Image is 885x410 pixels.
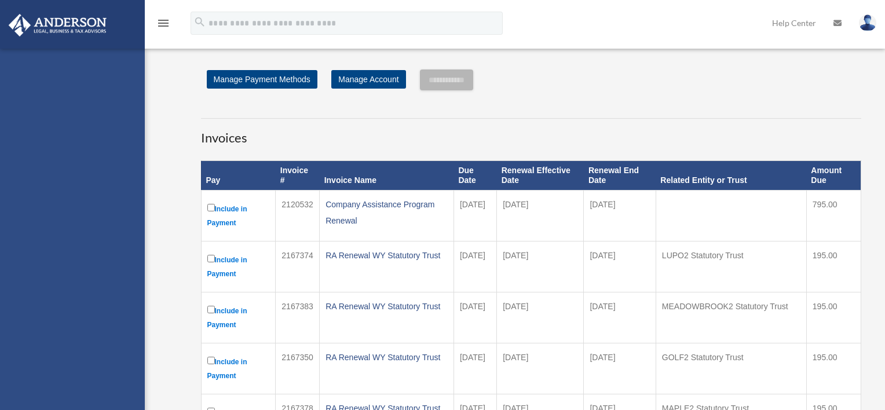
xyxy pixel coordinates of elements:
input: Include in Payment [207,357,215,364]
input: Include in Payment [207,255,215,262]
td: [DATE] [454,292,496,343]
td: [DATE] [584,292,656,343]
td: 795.00 [806,191,861,241]
td: GOLF2 Statutory Trust [656,343,806,394]
td: [DATE] [454,191,496,241]
label: Include in Payment [207,202,270,230]
label: Include in Payment [207,303,270,332]
th: Renewal Effective Date [497,161,584,191]
h3: Invoices [201,118,861,147]
div: Company Assistance Program Renewal [326,196,448,229]
img: Anderson Advisors Platinum Portal [5,14,110,36]
td: [DATE] [497,292,584,343]
td: [DATE] [497,343,584,394]
i: search [193,16,206,28]
th: Pay [201,161,276,191]
td: LUPO2 Statutory Trust [656,241,806,292]
td: 2167383 [276,292,320,343]
td: [DATE] [584,241,656,292]
label: Include in Payment [207,252,270,281]
div: RA Renewal WY Statutory Trust [326,247,448,263]
td: 2120532 [276,191,320,241]
input: Include in Payment [207,204,215,211]
th: Renewal End Date [584,161,656,191]
td: [DATE] [497,241,584,292]
th: Related Entity or Trust [656,161,806,191]
td: 2167374 [276,241,320,292]
td: 195.00 [806,241,861,292]
a: Manage Payment Methods [207,70,317,89]
td: [DATE] [497,191,584,241]
div: RA Renewal WY Statutory Trust [326,298,448,314]
div: RA Renewal WY Statutory Trust [326,349,448,365]
a: menu [156,20,170,30]
th: Invoice Name [320,161,454,191]
a: Manage Account [331,70,405,89]
img: User Pic [859,14,876,31]
td: 195.00 [806,343,861,394]
td: [DATE] [454,343,496,394]
label: Include in Payment [207,354,270,383]
td: 195.00 [806,292,861,343]
td: [DATE] [454,241,496,292]
th: Invoice # [276,161,320,191]
td: 2167350 [276,343,320,394]
input: Include in Payment [207,306,215,313]
td: [DATE] [584,343,656,394]
th: Amount Due [806,161,861,191]
i: menu [156,16,170,30]
td: [DATE] [584,191,656,241]
td: MEADOWBROOK2 Statutory Trust [656,292,806,343]
th: Due Date [454,161,496,191]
